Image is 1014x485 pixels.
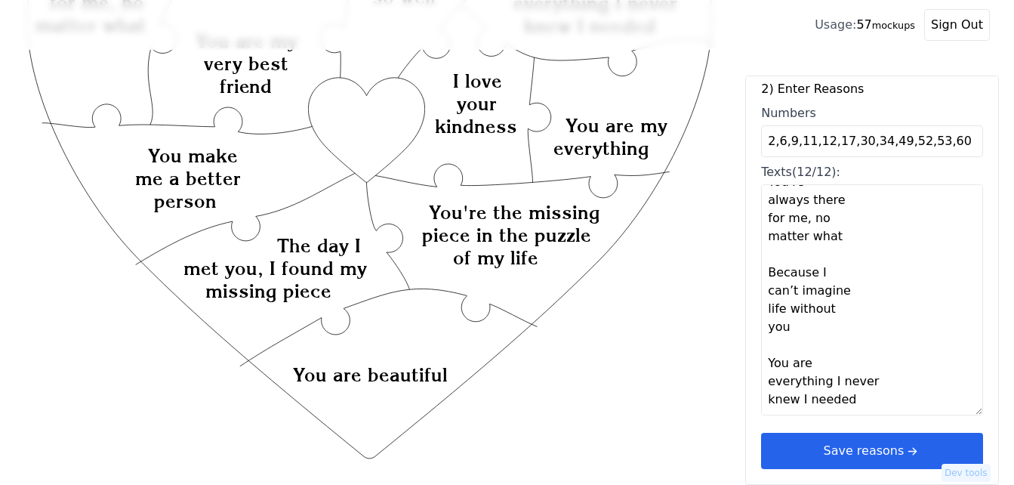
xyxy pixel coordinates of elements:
text: friend [220,75,273,97]
text: You are my [566,115,667,137]
text: You're the missing [429,201,600,224]
textarea: Texts(12/12): [761,184,983,415]
text: kindness [435,115,517,137]
text: The day I [277,234,361,257]
text: missing piece [205,280,331,302]
svg: arrow right short [904,443,920,459]
text: person [154,190,217,212]
text: piece in the puzzle [422,224,591,246]
button: Sign Out [924,9,990,41]
div: Numbers [761,104,983,122]
text: of my life [453,246,538,269]
text: very best [205,52,289,75]
span: Usage: [815,17,856,32]
text: met you, I found my [183,257,367,280]
button: Save reasonsarrow right short [761,433,983,469]
text: your [457,92,497,115]
text: everything [553,137,649,160]
text: me a better [135,167,241,190]
small: mockups [872,20,915,31]
text: You are my [196,29,297,52]
button: Dev tools [942,464,991,482]
div: Texts [761,163,983,181]
text: I love [453,70,502,92]
text: You make [148,144,238,167]
span: (12/12): [792,165,840,179]
text: You are beautiful [293,363,448,386]
label: 2) Enter Reasons [761,80,983,98]
input: Numbers [761,125,983,157]
div: 57 [815,16,915,34]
